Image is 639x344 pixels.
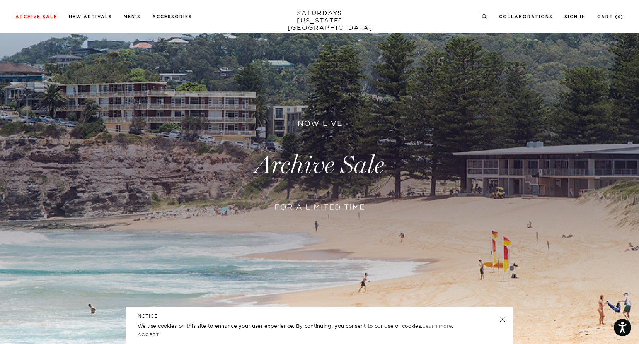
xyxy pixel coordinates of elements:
a: Cart (0) [597,15,624,19]
a: Accept [138,332,160,337]
a: Archive Sale [15,15,57,19]
h5: NOTICE [138,313,502,320]
a: Accessories [152,15,192,19]
a: Sign In [564,15,586,19]
a: Collaborations [499,15,553,19]
a: SATURDAYS[US_STATE][GEOGRAPHIC_DATA] [288,9,351,31]
p: We use cookies on this site to enhance your user experience. By continuing, you consent to our us... [138,322,474,330]
a: Learn more [422,323,452,329]
small: 0 [618,15,621,19]
a: Men's [124,15,141,19]
a: New Arrivals [69,15,112,19]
